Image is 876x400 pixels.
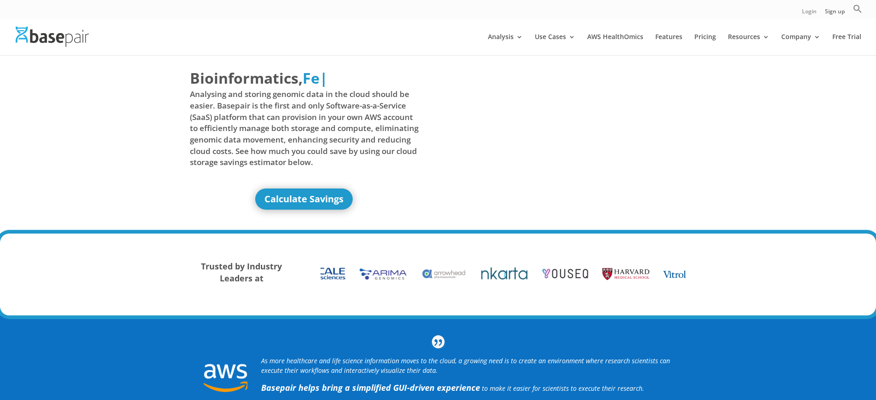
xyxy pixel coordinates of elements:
a: Analysis [488,34,523,55]
span: Bioinformatics, [190,68,303,89]
a: AWS HealthOmics [587,34,643,55]
span: Fe [303,68,320,88]
img: Basepair [16,27,89,46]
iframe: Drift Widget Chat Controller [699,334,865,389]
svg: Search [853,4,862,13]
span: Analysing and storing genomic data in the cloud should be easier. Basepair is the first and only ... [190,89,419,168]
strong: Basepair helps bring a simplified GUI-driven experience [261,382,480,393]
a: Features [655,34,682,55]
a: Use Cases [535,34,575,55]
strong: Trusted by Industry Leaders at [201,261,282,284]
a: Calculate Savings [255,189,353,210]
span: | [320,68,328,88]
a: Company [781,34,820,55]
i: As more healthcare and life science information moves to the cloud, a growing need is to create a... [261,356,670,375]
span: to make it easier for scientists to execute their research. [482,384,644,393]
iframe: Basepair - NGS Analysis Simplified [445,68,674,196]
a: Resources [728,34,769,55]
a: Search Icon Link [853,4,862,18]
a: Sign up [825,9,845,18]
a: Login [802,9,817,18]
a: Pricing [694,34,716,55]
a: Free Trial [832,34,861,55]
